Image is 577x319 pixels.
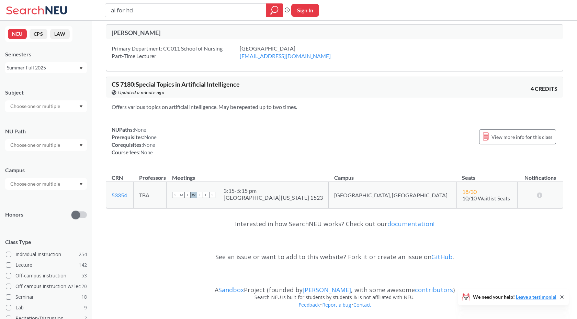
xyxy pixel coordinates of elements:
[322,301,351,308] a: Report a bug
[224,187,323,194] div: 3:15 - 5:15 pm
[7,180,65,188] input: Choose one or multiple
[5,51,87,58] div: Semesters
[134,126,146,133] span: None
[110,4,261,16] input: Class, professor, course number, "phrase"
[6,250,87,259] label: Individual Instruction
[224,194,323,201] div: [GEOGRAPHIC_DATA][US_STATE] 1523
[291,4,319,17] button: Sign In
[184,192,191,198] span: T
[6,282,87,291] label: Off-campus instruction w/ lec
[81,293,87,301] span: 18
[7,141,65,149] input: Choose one or multiple
[79,144,83,147] svg: Dropdown arrow
[106,294,563,301] div: Search NEU is built for students by students & is not affiliated with NEU.
[516,294,556,300] a: Leave a testimonial
[106,301,563,319] div: • •
[143,142,155,148] span: None
[30,29,47,39] button: CPS
[8,29,27,39] button: NEU
[79,183,83,186] svg: Dropdown arrow
[329,182,457,208] td: [GEOGRAPHIC_DATA], [GEOGRAPHIC_DATA]
[5,211,23,219] p: Honors
[81,272,87,279] span: 53
[7,64,79,71] div: Summer Full 2025
[112,103,557,111] section: Offers various topics on artificial intelligence. May be repeated up to two times.
[167,167,329,182] th: Meetings
[298,301,320,308] a: Feedback
[106,247,563,267] div: See an issue or want to add to this website? Fork it or create an issue on .
[79,105,83,108] svg: Dropdown arrow
[6,271,87,280] label: Off-campus instruction
[112,29,335,36] div: [PERSON_NAME]
[140,149,153,155] span: None
[197,192,203,198] span: T
[79,251,87,258] span: 254
[81,283,87,290] span: 20
[84,304,87,311] span: 9
[473,295,556,299] span: We need your help!
[112,45,240,60] div: Primary Department: CC011 School of Nursing Part-Time Lecturer
[5,128,87,135] div: NU Path
[5,62,87,73] div: Summer Full 2025Dropdown arrow
[191,192,197,198] span: W
[218,286,244,294] a: Sandbox
[178,192,184,198] span: M
[5,89,87,96] div: Subject
[353,301,371,308] a: Contact
[172,192,178,198] span: S
[5,166,87,174] div: Campus
[79,261,87,269] span: 142
[240,45,348,60] div: [GEOGRAPHIC_DATA]
[144,134,157,140] span: None
[5,178,87,190] div: Dropdown arrow
[240,53,331,59] a: [EMAIL_ADDRESS][DOMAIN_NAME]
[203,192,209,198] span: F
[387,220,434,228] a: documentation!
[112,126,157,156] div: NUPaths: Prerequisites: Corequisites: Course fees:
[118,89,164,96] span: Updated a minute ago
[112,174,123,181] div: CRN
[7,102,65,110] input: Choose one or multiple
[5,238,87,246] span: Class Type
[112,80,240,88] span: CS 7180 : Special Topics in Artificial Intelligence
[6,303,87,312] label: Lab
[517,167,563,182] th: Notifications
[329,167,457,182] th: Campus
[134,182,167,208] td: TBA
[5,100,87,112] div: Dropdown arrow
[6,261,87,269] label: Lecture
[431,253,453,261] a: GitHub
[491,133,552,141] span: View more info for this class
[456,167,517,182] th: Seats
[415,286,453,294] a: contributors
[79,67,83,70] svg: Dropdown arrow
[266,3,283,17] div: magnifying glass
[462,188,477,195] span: 18 / 30
[5,139,87,151] div: Dropdown arrow
[50,29,70,39] button: LAW
[106,214,563,234] div: Interested in how SearchNEU works? Check out our
[134,167,167,182] th: Professors
[209,192,215,198] span: S
[531,85,557,92] span: 4 CREDITS
[270,5,279,15] svg: magnifying glass
[6,293,87,301] label: Seminar
[462,195,510,201] span: 10/10 Waitlist Seats
[303,286,351,294] a: [PERSON_NAME]
[112,192,127,198] a: 53354
[106,280,563,294] div: A Project (founded by , with some awesome )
